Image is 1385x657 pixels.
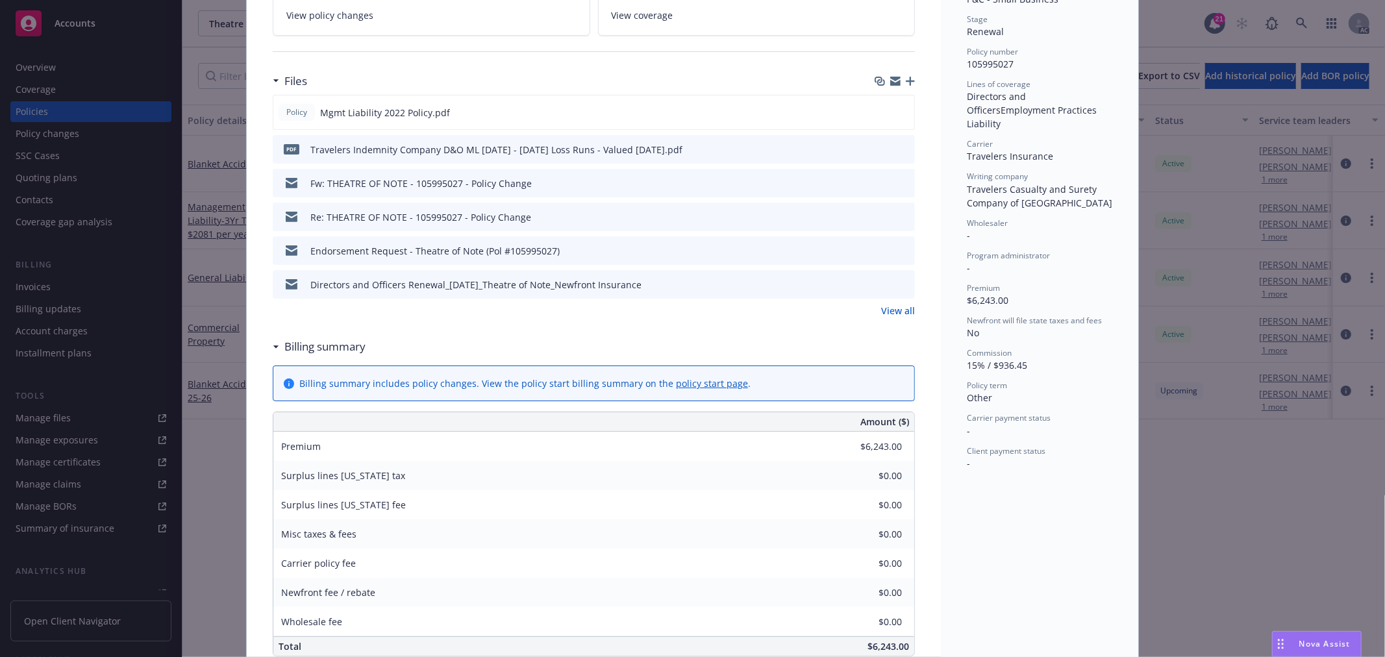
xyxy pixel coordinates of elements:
[898,143,910,156] button: preview file
[967,315,1102,326] span: Newfront will file state taxes and fees
[877,278,888,291] button: download file
[967,104,1099,130] span: Employment Practices Liability
[281,528,356,540] span: Misc taxes & fees
[877,177,888,190] button: download file
[967,327,979,339] span: No
[284,73,307,90] h3: Files
[612,8,673,22] span: View coverage
[310,210,531,224] div: Re: THEATRE OF NOTE - 105995027 - Policy Change
[877,210,888,224] button: download file
[877,106,887,119] button: download file
[898,244,910,258] button: preview file
[877,244,888,258] button: download file
[299,377,751,390] div: Billing summary includes policy changes. View the policy start billing summary on the .
[310,244,560,258] div: Endorsement Request - Theatre of Note (Pol #105995027)
[967,90,1029,116] span: Directors and Officers
[967,425,970,437] span: -
[281,469,405,482] span: Surplus lines [US_STATE] tax
[967,25,1004,38] span: Renewal
[825,612,910,632] input: 0.00
[273,338,366,355] div: Billing summary
[967,445,1045,456] span: Client payment status
[273,73,307,90] div: Files
[967,171,1028,182] span: Writing company
[1299,638,1351,649] span: Nova Assist
[286,8,373,22] span: View policy changes
[967,457,970,469] span: -
[897,106,909,119] button: preview file
[279,640,301,652] span: Total
[967,262,970,274] span: -
[281,557,356,569] span: Carrier policy fee
[877,143,888,156] button: download file
[825,437,910,456] input: 0.00
[284,338,366,355] h3: Billing summary
[967,380,1007,391] span: Policy term
[281,499,406,511] span: Surplus lines [US_STATE] fee
[967,183,1112,209] span: Travelers Casualty and Surety Company of [GEOGRAPHIC_DATA]
[967,46,1018,57] span: Policy number
[967,14,988,25] span: Stage
[1273,632,1289,656] div: Drag to move
[867,640,909,652] span: $6,243.00
[310,143,682,156] div: Travelers Indemnity Company D&O ML [DATE] - [DATE] Loss Runs - Valued [DATE].pdf
[860,415,909,428] span: Amount ($)
[825,495,910,515] input: 0.00
[825,466,910,486] input: 0.00
[284,106,310,118] span: Policy
[967,138,993,149] span: Carrier
[281,440,321,452] span: Premium
[320,106,450,119] span: Mgmt Liability 2022 Policy.pdf
[676,377,748,390] a: policy start page
[967,347,1012,358] span: Commission
[967,391,992,404] span: Other
[881,304,915,317] a: View all
[281,586,375,599] span: Newfront fee / rebate
[967,58,1014,70] span: 105995027
[967,150,1053,162] span: Travelers Insurance
[310,177,532,190] div: Fw: THEATRE OF NOTE - 105995027 - Policy Change
[825,525,910,544] input: 0.00
[310,278,642,291] div: Directors and Officers Renewal_[DATE]_Theatre of Note_Newfront Insurance
[967,217,1008,229] span: Wholesaler
[967,229,970,242] span: -
[1272,631,1362,657] button: Nova Assist
[967,412,1051,423] span: Carrier payment status
[825,554,910,573] input: 0.00
[898,210,910,224] button: preview file
[967,282,1000,293] span: Premium
[967,359,1027,371] span: 15% / $936.45
[284,144,299,154] span: pdf
[825,583,910,602] input: 0.00
[898,278,910,291] button: preview file
[967,79,1030,90] span: Lines of coverage
[281,615,342,628] span: Wholesale fee
[898,177,910,190] button: preview file
[967,294,1008,306] span: $6,243.00
[967,250,1050,261] span: Program administrator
